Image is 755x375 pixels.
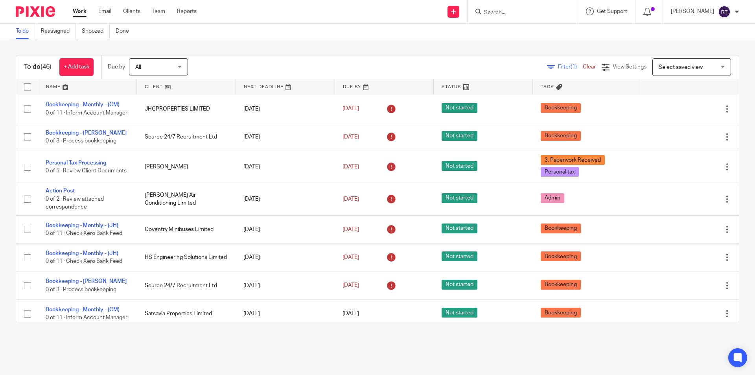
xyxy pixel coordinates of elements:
td: Satsavia Properties Limited [137,300,236,328]
a: Team [152,7,165,15]
span: (46) [41,64,52,70]
a: Reassigned [41,24,76,39]
span: [DATE] [343,255,359,260]
span: (1) [571,64,577,70]
span: Not started [442,251,477,261]
img: Pixie [16,6,55,17]
td: [DATE] [236,95,335,123]
a: Bookkeeping - Monthly - (CM) [46,102,120,107]
span: 0 of 5 · Review Client Documents [46,168,127,174]
span: [DATE] [343,134,359,140]
span: Bookkeeping [541,308,581,318]
td: HS Engineering Solutions Limited [137,244,236,272]
span: All [135,65,141,70]
a: Snoozed [82,24,110,39]
span: 0 of 2 · Review attached correspondence [46,196,104,210]
span: Bookkeeping [541,280,581,290]
a: Clients [123,7,140,15]
span: Select saved view [659,65,703,70]
span: Not started [442,103,477,113]
span: 0 of 11 · Check Xero Bank Feed [46,231,122,236]
a: + Add task [59,58,94,76]
a: Personal Tax Processing [46,160,106,166]
a: Done [116,24,135,39]
td: [PERSON_NAME] [137,151,236,183]
span: [DATE] [343,227,359,232]
td: [DATE] [236,183,335,215]
a: Bookkeeping - [PERSON_NAME] [46,279,127,284]
span: Personal tax [541,167,579,177]
span: Not started [442,161,477,171]
span: Not started [442,193,477,203]
a: To do [16,24,35,39]
span: [DATE] [343,311,359,316]
td: [DATE] [236,123,335,151]
span: Bookkeeping [541,131,581,141]
span: [DATE] [343,164,359,170]
td: Source 24/7 Recruitment Ltd [137,272,236,299]
a: Bookkeeping - Monthly - (CM) [46,307,120,312]
span: Not started [442,131,477,141]
p: Due by [108,63,125,71]
td: Coventry Minibuses Limited [137,215,236,243]
span: 0 of 3 · Process bookkeeping [46,138,116,144]
td: [DATE] [236,244,335,272]
input: Search [483,9,554,17]
p: [PERSON_NAME] [671,7,714,15]
span: Filter [558,64,583,70]
span: Admin [541,193,564,203]
span: Not started [442,224,477,233]
td: [DATE] [236,300,335,328]
h1: To do [24,63,52,71]
a: Clear [583,64,596,70]
a: Work [73,7,87,15]
img: svg%3E [718,6,731,18]
td: [DATE] [236,151,335,183]
td: JHGPROPERTIES LIMITED [137,95,236,123]
a: Action Post [46,188,75,194]
td: Source 24/7 Recruitment Ltd [137,123,236,151]
span: 0 of 3 · Process bookkeeping [46,287,116,292]
span: [DATE] [343,106,359,112]
span: View Settings [613,64,646,70]
span: 3. Paperwork Received [541,155,605,165]
span: [DATE] [343,196,359,202]
span: Bookkeeping [541,103,581,113]
a: Email [98,7,111,15]
span: Bookkeeping [541,224,581,233]
a: Bookkeeping - Monthly - (JH) [46,251,118,256]
span: Bookkeeping [541,251,581,261]
span: Not started [442,280,477,290]
a: Reports [177,7,197,15]
span: Get Support [597,9,627,14]
span: [DATE] [343,283,359,288]
a: Bookkeeping - Monthly - (JH) [46,223,118,228]
span: 0 of 11 · Inform Account Manager [46,315,127,320]
td: [DATE] [236,215,335,243]
a: Bookkeeping - [PERSON_NAME] [46,130,127,136]
span: 0 of 11 · Check Xero Bank Feed [46,259,122,264]
span: Not started [442,308,477,318]
td: [DATE] [236,272,335,299]
span: 0 of 11 · Inform Account Manager [46,110,127,116]
td: [PERSON_NAME] Air Conditioning Limited [137,183,236,215]
span: Tags [541,85,554,89]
